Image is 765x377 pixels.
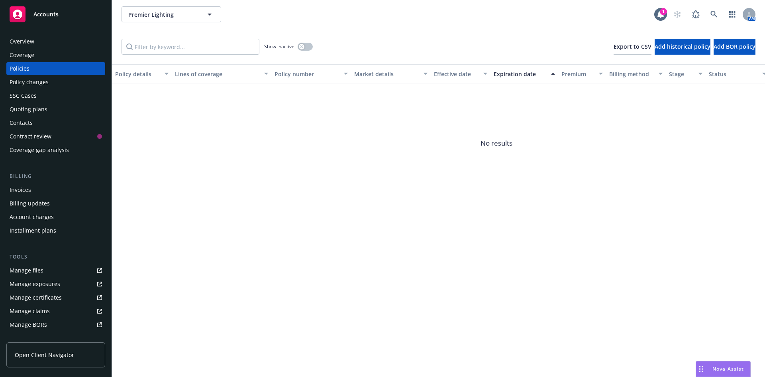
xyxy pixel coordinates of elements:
[724,6,740,22] a: Switch app
[6,184,105,196] a: Invoices
[6,318,105,331] a: Manage BORs
[606,64,666,83] button: Billing method
[6,291,105,304] a: Manage certificates
[10,89,37,102] div: SSC Cases
[10,184,31,196] div: Invoices
[6,103,105,116] a: Quoting plans
[709,70,757,78] div: Status
[10,49,34,61] div: Coverage
[175,70,259,78] div: Lines of coverage
[10,130,51,143] div: Contract review
[6,253,105,261] div: Tools
[264,43,294,50] span: Show inactive
[655,39,710,55] button: Add historical policy
[614,43,651,50] span: Export to CSV
[6,89,105,102] a: SSC Cases
[271,64,351,83] button: Policy number
[33,11,59,18] span: Accounts
[688,6,704,22] a: Report a Bug
[706,6,722,22] a: Search
[666,64,706,83] button: Stage
[10,76,49,89] div: Policy changes
[561,70,594,78] div: Premium
[354,70,419,78] div: Market details
[6,264,105,277] a: Manage files
[10,211,54,223] div: Account charges
[10,278,60,290] div: Manage exposures
[15,351,74,359] span: Open Client Navigator
[115,70,160,78] div: Policy details
[112,64,172,83] button: Policy details
[122,39,259,55] input: Filter by keyword...
[490,64,558,83] button: Expiration date
[10,224,56,237] div: Installment plans
[10,291,62,304] div: Manage certificates
[351,64,431,83] button: Market details
[6,35,105,48] a: Overview
[6,3,105,26] a: Accounts
[669,6,685,22] a: Start snowing
[669,70,694,78] div: Stage
[275,70,339,78] div: Policy number
[10,318,47,331] div: Manage BORs
[172,64,271,83] button: Lines of coverage
[6,172,105,180] div: Billing
[10,103,47,116] div: Quoting plans
[6,197,105,210] a: Billing updates
[10,35,34,48] div: Overview
[10,116,33,129] div: Contacts
[10,264,43,277] div: Manage files
[558,64,606,83] button: Premium
[10,305,50,318] div: Manage claims
[655,43,710,50] span: Add historical policy
[6,305,105,318] a: Manage claims
[10,197,50,210] div: Billing updates
[6,332,105,345] a: Summary of insurance
[696,361,706,377] div: Drag to move
[712,365,744,372] span: Nova Assist
[6,130,105,143] a: Contract review
[6,224,105,237] a: Installment plans
[6,62,105,75] a: Policies
[431,64,490,83] button: Effective date
[609,70,654,78] div: Billing method
[128,10,197,19] span: Premier Lighting
[494,70,546,78] div: Expiration date
[6,76,105,89] a: Policy changes
[614,39,651,55] button: Export to CSV
[10,144,69,156] div: Coverage gap analysis
[696,361,751,377] button: Nova Assist
[122,6,221,22] button: Premier Lighting
[6,49,105,61] a: Coverage
[714,43,755,50] span: Add BOR policy
[6,278,105,290] a: Manage exposures
[10,332,70,345] div: Summary of insurance
[10,62,29,75] div: Policies
[660,8,667,15] div: 1
[434,70,479,78] div: Effective date
[6,211,105,223] a: Account charges
[6,116,105,129] a: Contacts
[714,39,755,55] button: Add BOR policy
[6,144,105,156] a: Coverage gap analysis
